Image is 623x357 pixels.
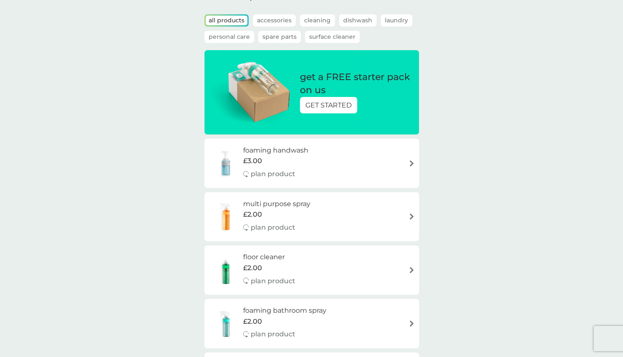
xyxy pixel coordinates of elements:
button: Spare Parts [258,31,301,43]
h6: foaming bathroom spray [243,305,326,316]
img: multi purpose spray [209,202,243,231]
button: Surface Cleaner [305,31,360,43]
p: GET STARTED [305,100,352,111]
img: arrow right [408,320,415,327]
p: plan product [251,276,295,287]
img: arrow right [408,267,415,273]
span: £3.00 [243,156,262,166]
img: foaming bathroom spray [209,309,243,338]
img: arrow right [408,160,415,166]
p: plan product [251,329,295,340]
button: Dishwash [339,14,376,27]
h6: foaming handwash [243,145,308,156]
span: £2.00 [243,209,262,220]
p: get a FREE starter pack on us [300,71,411,97]
p: plan product [251,169,295,180]
p: plan product [251,222,295,233]
img: floor cleaner [209,255,243,285]
button: Accessories [253,14,296,27]
button: Laundry [381,14,412,27]
span: £2.00 [243,263,262,274]
button: all products [206,16,247,25]
h6: floor cleaner [243,252,295,263]
button: Personal Care [204,31,254,43]
img: foaming handwash [209,148,243,178]
h6: multi purpose spray [243,199,310,209]
img: arrow right [408,213,415,220]
button: Cleaning [300,14,335,27]
span: £2.00 [243,316,262,327]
